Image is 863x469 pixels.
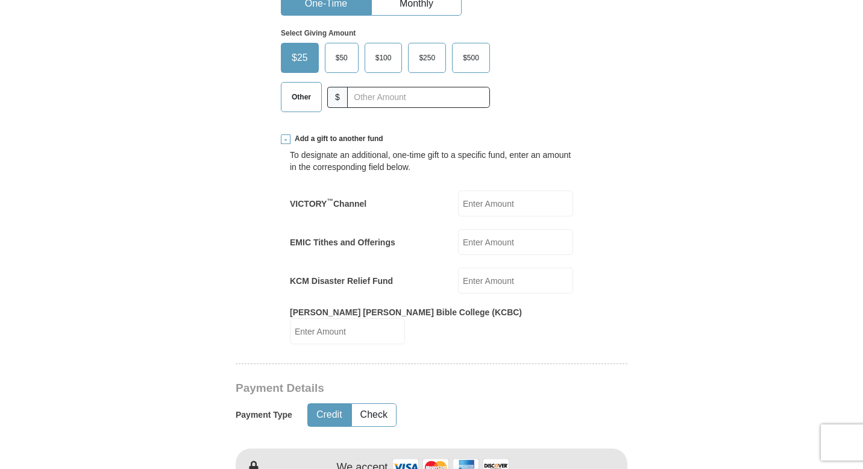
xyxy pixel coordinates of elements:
[369,49,398,67] span: $100
[236,382,543,395] h3: Payment Details
[286,49,314,67] span: $25
[458,190,573,216] input: Enter Amount
[286,88,317,106] span: Other
[290,275,393,287] label: KCM Disaster Relief Fund
[290,134,383,144] span: Add a gift to another fund
[308,404,351,426] button: Credit
[458,268,573,294] input: Enter Amount
[290,306,522,318] label: [PERSON_NAME] [PERSON_NAME] Bible College (KCBC)
[290,318,405,344] input: Enter Amount
[457,49,485,67] span: $500
[290,236,395,248] label: EMIC Tithes and Offerings
[458,229,573,255] input: Enter Amount
[327,87,348,108] span: $
[290,149,573,173] div: To designate an additional, one-time gift to a specific fund, enter an amount in the correspondin...
[413,49,441,67] span: $250
[347,87,490,108] input: Other Amount
[327,197,333,204] sup: ™
[330,49,354,67] span: $50
[281,29,356,37] strong: Select Giving Amount
[352,404,396,426] button: Check
[236,410,292,420] h5: Payment Type
[290,198,366,210] label: VICTORY Channel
